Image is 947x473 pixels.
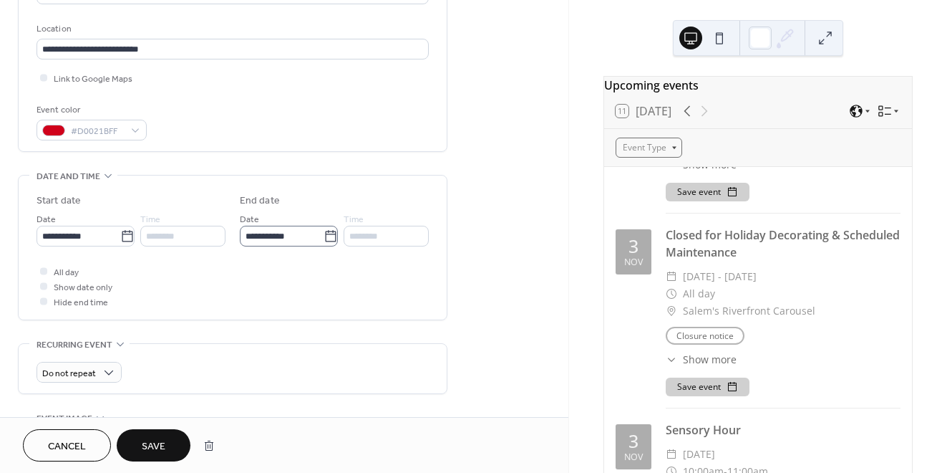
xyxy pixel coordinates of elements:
[71,124,124,139] span: #D0021BFF
[666,352,737,367] button: ​Show more
[37,411,92,426] span: Event image
[683,268,757,285] span: [DATE] - [DATE]
[628,237,638,255] div: 3
[666,378,749,396] button: Save event
[142,439,165,454] span: Save
[54,280,112,295] span: Show date only
[54,265,79,280] span: All day
[624,453,643,462] div: Nov
[37,102,144,118] div: Event color
[23,429,111,462] button: Cancel
[48,439,86,454] span: Cancel
[666,285,677,302] div: ​
[604,77,912,94] div: Upcoming events
[666,268,677,285] div: ​
[683,302,815,320] span: Salem's Riverfront Carousel
[666,183,749,201] button: Save event
[140,212,160,227] span: Time
[37,169,100,184] span: Date and time
[666,446,677,463] div: ​
[37,21,426,37] div: Location
[54,72,132,87] span: Link to Google Maps
[240,212,259,227] span: Date
[666,226,900,261] div: Closed for Holiday Decorating & Scheduled Maintenance
[240,193,280,209] div: End date
[54,295,108,310] span: Hide end time
[683,446,715,463] span: [DATE]
[683,285,715,302] span: All day
[683,352,737,367] span: Show more
[666,302,677,320] div: ​
[117,429,190,462] button: Save
[628,432,638,450] div: 3
[37,212,56,227] span: Date
[666,352,677,367] div: ​
[344,212,364,227] span: Time
[42,365,96,382] span: Do not repeat
[624,258,643,267] div: Nov
[37,338,112,353] span: Recurring event
[37,193,81,209] div: Start date
[666,421,900,439] div: Sensory Hour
